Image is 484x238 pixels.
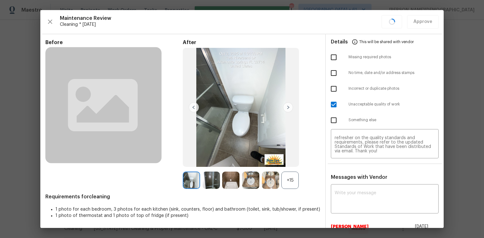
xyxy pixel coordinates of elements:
[189,102,199,112] img: left-chevron-button-url
[415,224,428,235] span: [DATE] 23:33
[60,15,382,21] span: Maintenance Review
[283,102,293,112] img: right-chevron-button-url
[349,86,439,91] span: Incorrect or duplicate photos
[60,21,382,28] span: Cleaning * [DATE]
[45,39,183,46] span: Before
[331,34,348,49] span: Details
[331,175,387,180] span: Messages with Vendor
[349,54,439,60] span: Missing required photos
[349,102,439,107] span: Unacceptable quality of work
[55,212,320,219] li: 1 photo of thermostat and 1 photo of top of fridge (if present)
[55,206,320,212] li: 1 photo for each bedroom, 3 photos for each kitchen (sink, counters, floor) and bathroom (toilet,...
[326,49,444,65] div: Missing required photos
[183,39,320,46] span: After
[359,34,414,49] span: This will be shared with vendor
[335,136,435,153] textarea: Maintenance Audit Team: Hello! Unfortunately, this cleaning visit completed on [DATE] has been de...
[326,97,444,112] div: Unacceptable quality of work
[281,172,299,189] div: +15
[326,65,444,81] div: No time, date and/or address stamps
[45,194,320,200] span: Requirements for cleaning
[326,81,444,97] div: Incorrect or duplicate photos
[331,224,412,236] span: [PERSON_NAME][DEMOGRAPHIC_DATA]
[349,70,439,76] span: No time, date and/or address stamps
[349,117,439,123] span: Something else
[326,112,444,128] div: Something else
